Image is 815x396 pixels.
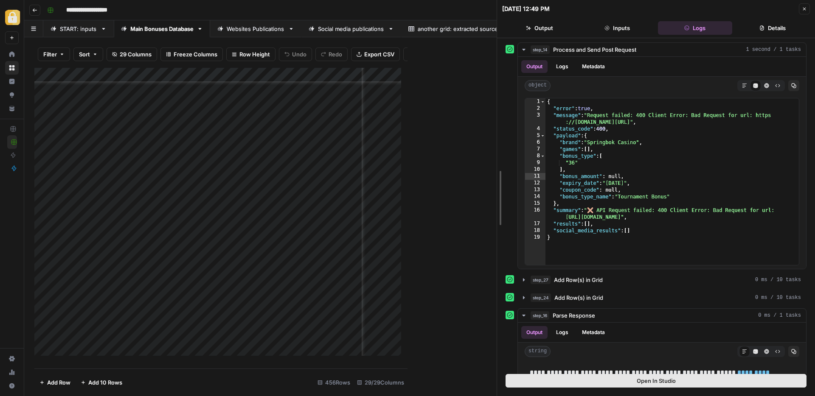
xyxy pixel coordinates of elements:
[5,365,19,379] a: Usage
[38,47,70,61] button: Filter
[5,10,20,25] img: Adzz Logo
[354,376,407,389] div: 29/29 Columns
[292,50,306,59] span: Undo
[76,376,127,389] button: Add 10 Rows
[43,20,114,37] a: START: inputs
[5,47,19,61] a: Home
[114,20,210,37] a: Main Bonuses Database
[301,20,401,37] a: Social media publications
[107,47,157,61] button: 29 Columns
[5,102,19,115] a: Your Data
[34,376,76,389] button: Add Row
[329,50,342,59] span: Redo
[5,7,19,28] button: Workspace: Adzz
[318,25,385,33] div: Social media publications
[5,75,19,88] a: Insights
[79,50,90,59] span: Sort
[47,378,70,387] span: Add Row
[5,61,19,75] a: Browse
[73,47,103,61] button: Sort
[315,47,348,61] button: Redo
[364,50,394,59] span: Export CSV
[43,50,57,59] span: Filter
[210,20,301,37] a: Websites Publications
[418,25,502,33] div: another grid: extracted sources
[401,20,518,37] a: another grid: extracted sources
[226,47,275,61] button: Row Height
[120,50,152,59] span: 29 Columns
[5,379,19,393] button: Help + Support
[130,25,194,33] div: Main Bonuses Database
[160,47,223,61] button: Freeze Columns
[5,352,19,365] a: Settings
[351,47,400,61] button: Export CSV
[314,376,354,389] div: 456 Rows
[239,50,270,59] span: Row Height
[279,47,312,61] button: Undo
[5,88,19,102] a: Opportunities
[60,25,97,33] div: START: inputs
[174,50,217,59] span: Freeze Columns
[88,378,122,387] span: Add 10 Rows
[227,25,285,33] div: Websites Publications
